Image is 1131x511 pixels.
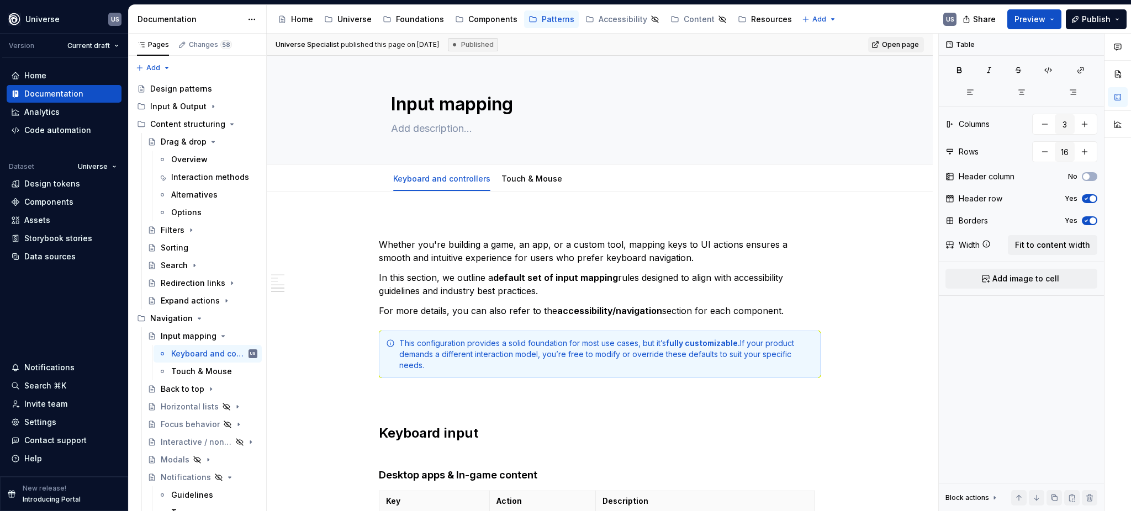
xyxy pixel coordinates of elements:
div: Keyboard and controllers [171,348,246,359]
div: Documentation [24,88,83,99]
div: Assets [24,215,50,226]
div: Design patterns [150,83,212,94]
div: US [250,348,256,359]
button: Preview [1007,9,1061,29]
h4: Desktop apps & In-game content [379,469,821,482]
h2: Keyboard input [379,424,821,460]
div: Back to top [161,384,204,395]
div: Input & Output [133,98,262,115]
div: Notifications [24,362,75,373]
a: Home [7,67,121,84]
div: Published [448,38,498,51]
div: Overview [171,154,208,165]
button: Publish [1066,9,1127,29]
div: Content structuring [133,115,262,133]
div: Foundations [396,14,444,25]
a: Options [154,204,262,221]
a: Keyboard and controllersUS [154,345,262,363]
a: Interaction methods [154,168,262,186]
a: Guidelines [154,486,262,504]
div: Interaction methods [171,172,249,183]
a: Touch & Mouse [154,363,262,380]
div: Version [9,41,34,50]
div: Documentation [138,14,242,25]
button: Contact support [7,432,121,449]
div: Interactive / non-interactive [161,437,232,448]
a: Filters [143,221,262,239]
a: Settings [7,413,121,431]
p: New release! [23,484,66,493]
a: Resources [733,10,796,28]
a: Interactive / non-interactive [143,433,262,451]
a: Notifications [143,469,262,486]
a: Components [451,10,522,28]
div: Universe [25,14,60,25]
div: Options [171,207,202,218]
div: Code automation [24,125,91,136]
div: Home [291,14,313,25]
a: Documentation [7,85,121,103]
button: Help [7,450,121,467]
span: Preview [1014,14,1045,25]
span: Share [973,14,996,25]
div: Universe [337,14,372,25]
div: Filters [161,225,184,236]
label: No [1068,172,1077,181]
strong: default set of input mapping [493,272,618,283]
div: Modals [161,454,189,465]
div: Focus behavior [161,419,220,430]
span: Add image to cell [992,273,1059,284]
button: Share [957,9,1003,29]
button: Add [133,60,174,76]
p: Action [496,496,589,507]
span: published this page on [DATE] [276,40,439,49]
div: Pages [137,40,169,49]
a: Input mapping [143,327,262,345]
div: Navigation [150,313,193,324]
div: Navigation [133,310,262,327]
p: For more details, you can also refer to the section for each component. [379,304,821,317]
div: Guidelines [171,489,213,501]
span: Add [146,63,160,72]
div: Storybook stories [24,233,92,244]
a: Drag & drop [143,133,262,151]
div: Resources [751,14,792,25]
label: Yes [1065,216,1077,225]
a: Alternatives [154,186,262,204]
div: Dataset [9,162,34,171]
div: Input mapping [161,331,216,342]
p: In this section, we outline a rules designed to align with accessibility guidelines and industry ... [379,271,821,297]
a: Home [273,10,318,28]
div: Notifications [161,472,211,483]
a: Invite team [7,395,121,413]
strong: accessibility/navigation [557,305,662,316]
div: Width [959,239,980,251]
a: Universe [320,10,376,28]
div: Borders [959,215,988,226]
div: Design tokens [24,178,80,189]
button: Notifications [7,359,121,376]
button: Search ⌘K [7,377,121,395]
div: Patterns [542,14,574,25]
div: Search [161,260,188,271]
a: Design tokens [7,175,121,193]
button: Current draft [62,38,124,54]
div: Keyboard and controllers [389,167,495,190]
a: Redirection links [143,274,262,292]
span: Current draft [67,41,110,50]
a: Components [7,193,121,211]
div: Invite team [24,398,67,409]
a: Foundations [378,10,448,28]
p: Description [603,496,807,507]
div: Input & Output [150,101,207,112]
button: UniverseUS [2,7,126,31]
div: US [946,15,954,24]
div: Page tree [273,8,796,30]
span: 58 [220,40,232,49]
div: Accessibility [599,14,647,25]
p: Key [386,496,483,507]
div: Data sources [24,251,76,262]
textarea: Input mapping [389,91,806,118]
img: 87d06435-c97f-426c-aa5d-5eb8acd3d8b3.png [8,13,21,26]
div: Home [24,70,46,81]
